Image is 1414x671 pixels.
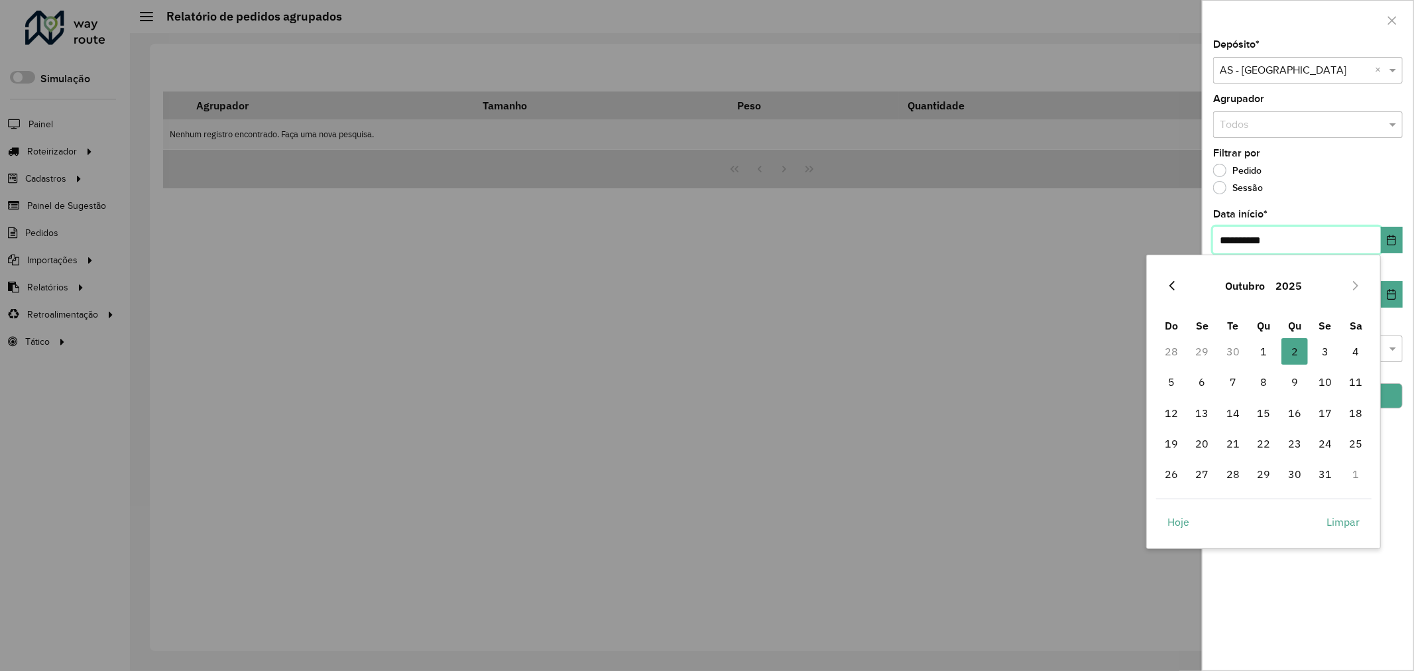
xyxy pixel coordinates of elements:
[1281,338,1308,365] span: 2
[1281,369,1308,395] span: 9
[1161,275,1183,296] button: Previous Month
[1248,397,1279,428] td: 15
[1340,459,1371,489] td: 1
[1187,428,1218,459] td: 20
[1250,430,1277,457] span: 22
[1279,428,1310,459] td: 23
[1220,461,1246,487] span: 28
[1228,319,1239,332] span: Te
[1281,461,1308,487] span: 30
[1156,509,1201,535] button: Hoje
[1279,397,1310,428] td: 16
[1327,514,1360,530] span: Limpar
[1146,255,1381,549] div: Choose Date
[1158,400,1185,426] span: 12
[1158,369,1185,395] span: 5
[1218,428,1248,459] td: 21
[1187,397,1218,428] td: 13
[1270,270,1307,302] button: Choose Year
[1343,400,1370,426] span: 18
[1189,461,1216,487] span: 27
[1250,400,1277,426] span: 15
[1213,145,1260,161] label: Filtrar por
[1165,319,1178,332] span: Do
[1196,319,1208,332] span: Se
[1156,367,1187,397] td: 5
[1340,397,1371,428] td: 18
[1167,514,1189,530] span: Hoje
[1316,509,1372,535] button: Limpar
[1220,270,1270,302] button: Choose Month
[1312,461,1338,487] span: 31
[1189,430,1216,457] span: 20
[1279,336,1310,367] td: 2
[1310,428,1340,459] td: 24
[1213,36,1260,52] label: Depósito
[1213,164,1262,177] label: Pedido
[1218,397,1248,428] td: 14
[1218,336,1248,367] td: 30
[1257,319,1270,332] span: Qu
[1345,275,1366,296] button: Next Month
[1375,62,1386,78] span: Clear all
[1279,459,1310,489] td: 30
[1288,319,1301,332] span: Qu
[1248,336,1279,367] td: 1
[1281,430,1308,457] span: 23
[1187,459,1218,489] td: 27
[1312,338,1338,365] span: 3
[1187,367,1218,397] td: 6
[1312,430,1338,457] span: 24
[1250,338,1277,365] span: 1
[1310,397,1340,428] td: 17
[1248,367,1279,397] td: 8
[1319,319,1332,332] span: Se
[1250,369,1277,395] span: 8
[1381,227,1403,253] button: Choose Date
[1381,281,1403,308] button: Choose Date
[1248,459,1279,489] td: 29
[1218,367,1248,397] td: 7
[1340,367,1371,397] td: 11
[1281,400,1308,426] span: 16
[1343,338,1370,365] span: 4
[1340,336,1371,367] td: 4
[1340,428,1371,459] td: 25
[1156,459,1187,489] td: 26
[1343,430,1370,457] span: 25
[1310,459,1340,489] td: 31
[1310,367,1340,397] td: 10
[1158,430,1185,457] span: 19
[1213,91,1264,107] label: Agrupador
[1187,336,1218,367] td: 29
[1312,400,1338,426] span: 17
[1156,336,1187,367] td: 28
[1213,206,1267,222] label: Data início
[1158,461,1185,487] span: 26
[1156,428,1187,459] td: 19
[1250,461,1277,487] span: 29
[1220,369,1246,395] span: 7
[1189,400,1216,426] span: 13
[1350,319,1362,332] span: Sa
[1156,397,1187,428] td: 12
[1310,336,1340,367] td: 3
[1220,400,1246,426] span: 14
[1189,369,1216,395] span: 6
[1312,369,1338,395] span: 10
[1220,430,1246,457] span: 21
[1248,428,1279,459] td: 22
[1218,459,1248,489] td: 28
[1213,181,1263,194] label: Sessão
[1279,367,1310,397] td: 9
[1343,369,1370,395] span: 11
